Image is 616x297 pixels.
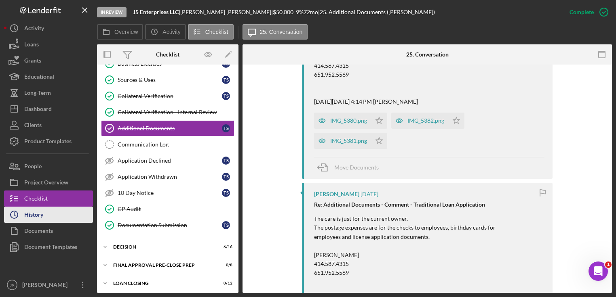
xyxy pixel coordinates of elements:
[561,4,612,20] button: Complete
[4,239,93,255] button: Document Templates
[24,52,41,71] div: Grants
[4,190,93,207] button: Checklist
[4,277,93,293] button: JR[PERSON_NAME]
[101,201,234,217] a: CP Audit
[24,207,43,225] div: History
[260,29,303,35] label: 25. Conversation
[97,7,127,17] div: In Review
[24,20,44,38] div: Activity
[24,117,42,135] div: Clients
[101,185,234,201] a: 10 Day NoticeTS
[218,245,232,249] div: 6 / 16
[114,29,138,35] label: Overview
[24,174,68,192] div: Project Overview
[222,189,230,197] div: T S
[4,69,93,85] button: Educational
[118,125,222,132] div: Additional Documents
[222,76,230,84] div: T S
[162,29,180,35] label: Activity
[4,174,93,190] button: Project Overview
[205,29,228,35] label: Checklist
[361,191,378,197] time: 2025-06-26 21:16
[24,223,53,241] div: Documents
[330,117,367,124] div: IMG_5380.png
[101,104,234,120] a: Collateral Verification - Internal Review
[24,69,54,87] div: Educational
[391,113,464,129] button: IMG_5382.png
[10,283,15,287] text: JR
[118,109,234,115] div: Collateral Verification - Internal Review
[133,8,179,15] b: J5 Enterprises LLC
[101,88,234,104] a: Collateral VerificationTS
[118,93,222,99] div: Collateral Verification
[4,85,93,101] button: Long-Term
[24,239,77,257] div: Document Templates
[24,190,48,209] div: Checklist
[97,24,143,40] button: Overview
[118,190,222,196] div: 10 Day Notice
[218,281,232,286] div: 0 / 12
[118,174,222,180] div: Application Withdrawn
[113,281,212,286] div: Loan Closing
[330,138,367,144] div: IMG_5381.png
[101,169,234,185] a: Application WithdrawnTS
[589,261,608,281] iframe: Intercom live chat
[4,223,93,239] button: Documents
[180,9,273,15] div: [PERSON_NAME] [PERSON_NAME] |
[222,173,230,181] div: T S
[314,201,485,208] strong: Re: Additional Documents - Comment - Traditional Loan Application
[318,9,435,15] div: | 25. Additional Documents ([PERSON_NAME])
[145,24,186,40] button: Activity
[334,164,379,171] span: Move Documents
[407,117,444,124] div: IMG_5382.png
[118,157,222,164] div: Application Declined
[222,221,230,229] div: T S
[273,9,296,15] div: $50,000
[118,141,234,148] div: Communication Log
[314,113,387,129] button: IMG_5380.png
[101,217,234,233] a: Documentation SubmissionTS
[4,133,93,149] button: Product Templates
[101,72,234,88] a: Sources & UsesTS
[24,101,52,119] div: Dashboard
[24,85,51,103] div: Long-Term
[133,9,180,15] div: |
[4,52,93,69] button: Grants
[314,191,359,197] div: [PERSON_NAME]
[4,101,93,117] button: Dashboard
[314,157,387,178] button: Move Documents
[118,206,234,212] div: CP Audit
[20,277,73,295] div: [PERSON_NAME]
[24,158,42,176] div: People
[24,133,72,151] div: Product Templates
[188,24,234,40] button: Checklist
[101,120,234,136] a: Additional DocumentsTS
[101,153,234,169] a: Application DeclinedTS
[4,158,93,174] button: People
[4,20,93,36] button: Activity
[406,51,449,58] div: 25. Conversation
[118,222,222,228] div: Documentation Submission
[222,92,230,100] div: T S
[218,263,232,268] div: 0 / 8
[24,36,39,54] div: Loans
[304,9,318,15] div: 72 mo
[296,9,304,15] div: 9 %
[113,245,212,249] div: Decision
[4,207,93,223] button: History
[222,124,230,132] div: T S
[4,117,93,133] button: Clients
[314,133,387,149] button: IMG_5381.png
[118,77,222,83] div: Sources & Uses
[570,4,594,20] div: Complete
